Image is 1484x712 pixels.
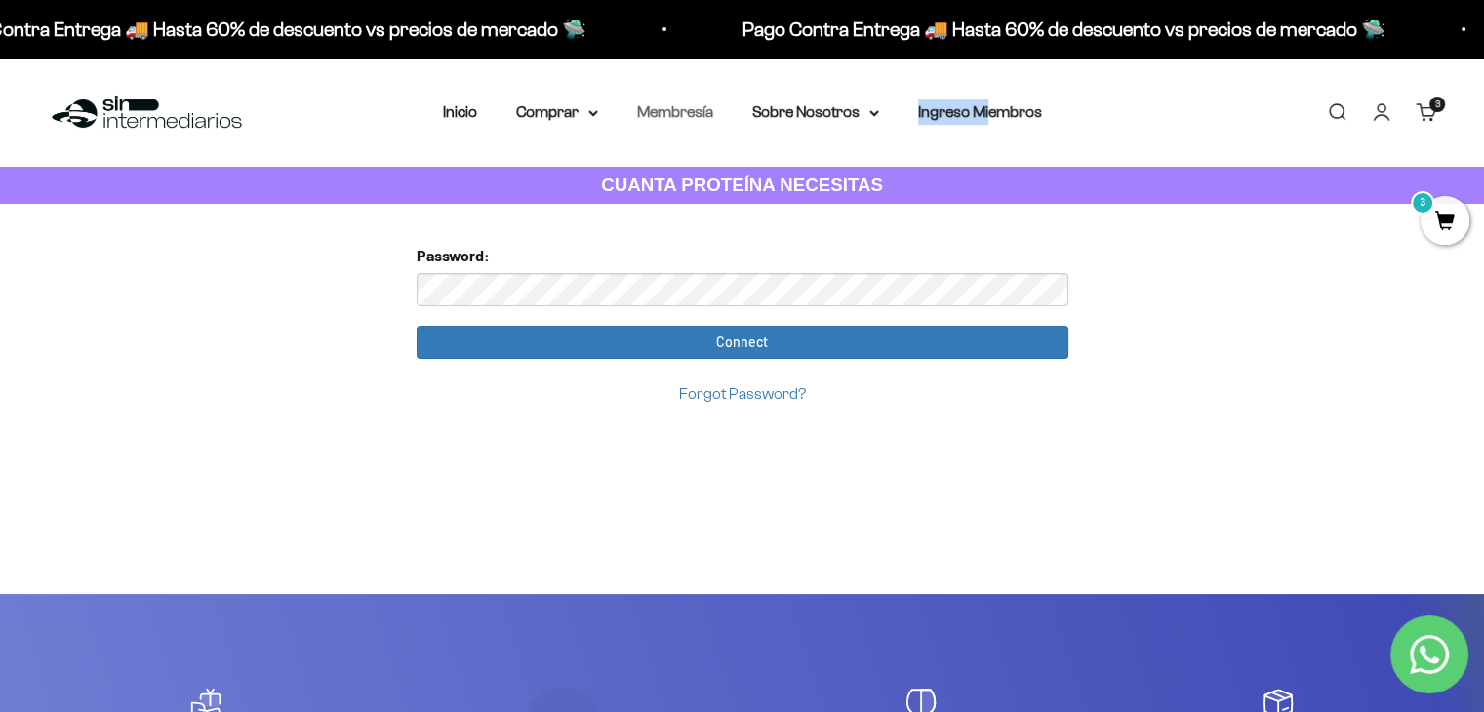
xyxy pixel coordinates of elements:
[752,99,879,125] summary: Sobre Nosotros
[516,99,598,125] summary: Comprar
[417,243,490,268] label: Password:
[918,103,1042,120] a: Ingreso Miembros
[601,175,883,195] strong: CUANTA PROTEÍNA NECESITAS
[1435,99,1440,109] span: 3
[1411,191,1434,215] mark: 3
[1421,212,1469,233] a: 3
[733,14,1376,45] p: Pago Contra Entrega 🚚 Hasta 60% de descuento vs precios de mercado 🛸
[443,103,477,120] a: Inicio
[637,103,713,120] a: Membresía
[679,385,806,402] a: Forgot Password?
[417,326,1068,359] input: Connect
